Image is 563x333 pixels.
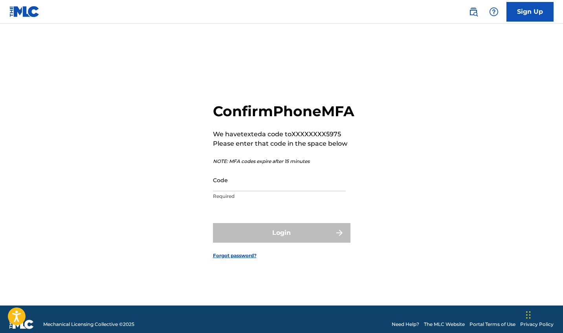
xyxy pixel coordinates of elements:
a: Need Help? [392,321,419,328]
a: Public Search [466,4,481,20]
img: help [489,7,499,16]
iframe: Chat Widget [524,295,563,333]
a: Portal Terms of Use [469,321,515,328]
a: Privacy Policy [520,321,554,328]
span: Mechanical Licensing Collective © 2025 [43,321,134,328]
a: Sign Up [506,2,554,22]
p: NOTE: MFA codes expire after 15 minutes [213,158,354,165]
a: The MLC Website [424,321,465,328]
div: Help [486,4,502,20]
p: We have texted a code to XXXXXXXX5975 [213,130,354,139]
img: search [469,7,478,16]
img: logo [9,320,34,329]
div: Drag [526,303,531,327]
a: Forgot password? [213,252,257,259]
img: MLC Logo [9,6,40,17]
h2: Confirm Phone MFA [213,102,354,120]
p: Please enter that code in the space below [213,139,354,148]
p: Required [213,193,346,200]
